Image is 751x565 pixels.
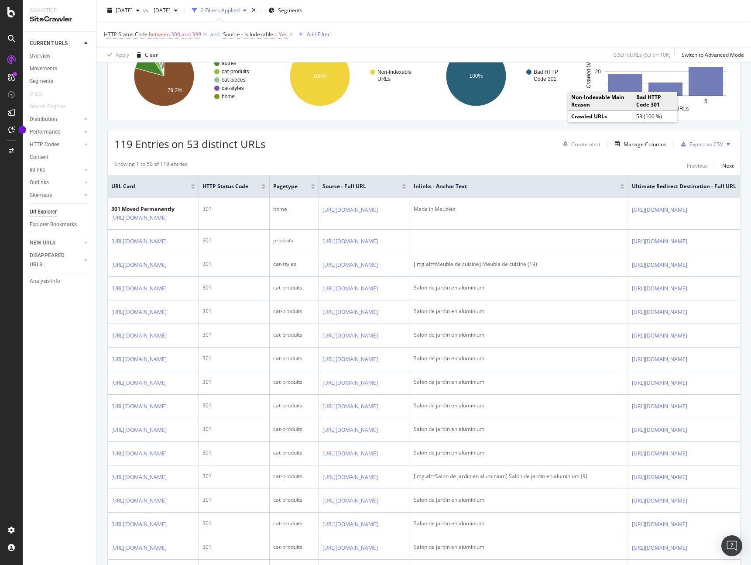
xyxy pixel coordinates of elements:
[632,520,687,529] a: [URL][DOMAIN_NAME]
[30,115,82,124] a: Distribution
[30,90,43,99] div: Visits
[201,7,240,14] div: 2 Filters Applied
[30,127,82,137] a: Performance
[632,237,687,246] a: [URL][DOMAIN_NAME]
[30,220,90,229] a: Explorer Bookmarks
[150,3,181,17] button: [DATE]
[30,14,89,24] div: SiteCrawler
[30,277,60,286] div: Analysis Info
[111,520,167,529] a: [URL][DOMAIN_NAME]
[189,3,250,17] button: 2 Filters Applied
[414,496,624,504] div: Salon de jardin en aluminium
[222,60,236,66] text: autres
[322,261,378,269] a: [URL][DOMAIN_NAME]
[414,543,624,551] div: Salon de jardin en aluminium
[202,378,266,386] div: 301
[30,153,48,162] div: Content
[30,153,90,162] a: Content
[682,51,744,59] div: Switch to Advanced Mode
[30,165,82,175] a: Inlinks
[426,38,578,114] svg: A chart.
[414,425,624,433] div: Salon de jardin en aluminium
[273,307,315,315] div: cat-produits
[632,183,736,190] span: Ultimate Redirect Destination - Full URL
[586,55,592,88] text: Crawled URLs
[689,141,723,148] div: Export as CSV
[222,85,244,91] text: cat-styles
[633,111,677,122] td: 53 (100 %)
[30,220,77,229] div: Explorer Bookmarks
[273,520,315,527] div: cat-produits
[30,207,90,217] a: Url Explorer
[104,31,147,38] span: HTTP Status Code
[111,379,167,387] a: [URL][DOMAIN_NAME]
[143,7,150,14] span: vs
[632,544,687,552] a: [URL][DOMAIN_NAME]
[114,160,188,171] div: Showing 1 to 50 of 119 entries
[104,3,143,17] button: [DATE]
[30,115,57,124] div: Distribution
[30,90,51,99] a: Visits
[171,28,201,41] span: 300 and 399
[273,183,298,190] span: pagetype
[111,402,167,411] a: [URL][DOMAIN_NAME]
[322,473,378,482] a: [URL][DOMAIN_NAME]
[223,31,273,38] span: Source - Is Indexable
[414,472,624,480] div: [img.alt=Salon de jardin en aluminium] Salon de jardin en aluminium (9)
[202,425,266,433] div: 301
[632,308,687,317] a: [URL][DOMAIN_NAME]
[30,127,60,137] div: Performance
[469,73,483,79] text: 100%
[202,402,266,410] div: 301
[202,307,266,315] div: 301
[30,64,57,73] div: Movements
[414,183,607,190] span: Inlinks - Anchor Text
[414,307,624,315] div: Salon de jardin en aluminium
[582,38,734,114] svg: A chart.
[30,277,90,286] a: Analysis Info
[111,284,167,293] a: [URL][DOMAIN_NAME]
[30,39,68,48] div: CURRENT URLS
[133,48,158,62] button: Clear
[377,69,412,75] text: Non-Indexable
[322,308,378,317] a: [URL][DOMAIN_NAME]
[414,260,624,268] div: [img.alt=Meuble de cuisine] Meuble de cuisine (19)
[270,38,422,114] div: A chart.
[202,260,266,268] div: 301
[722,160,734,171] button: Next
[322,402,378,411] a: [URL][DOMAIN_NAME]
[30,102,75,111] a: Search Engines
[104,48,129,62] button: Apply
[322,284,378,293] a: [URL][DOMAIN_NAME]
[111,496,167,505] a: [URL][DOMAIN_NAME]
[632,261,687,269] a: [URL][DOMAIN_NAME]
[377,76,391,82] text: URLs
[273,284,315,292] div: cat-produits
[632,473,687,482] a: [URL][DOMAIN_NAME]
[595,69,601,75] text: 20
[114,38,266,114] svg: A chart.
[30,39,82,48] a: CURRENT URLS
[678,48,744,62] button: Switch to Advanced Mode
[114,137,265,151] span: 119 Entries on 53 distinct URLs
[145,51,158,59] div: Clear
[632,355,687,364] a: [URL][DOMAIN_NAME]
[632,206,687,214] a: [URL][DOMAIN_NAME]
[295,29,330,40] button: Add Filter
[222,69,249,75] text: cat-produits
[30,178,49,187] div: Outlinks
[111,355,167,364] a: [URL][DOMAIN_NAME]
[322,355,378,364] a: [URL][DOMAIN_NAME]
[322,496,378,505] a: [URL][DOMAIN_NAME]
[202,205,266,213] div: 301
[202,237,266,245] div: 301
[30,191,52,200] div: Sitemaps
[273,543,315,551] div: cat-produits
[111,261,167,269] a: [URL][DOMAIN_NAME]
[111,183,189,190] span: URL Card
[202,472,266,480] div: 301
[322,183,389,190] span: Source - Full URL
[633,92,677,110] td: Bad HTTP Code 301
[632,496,687,505] a: [URL][DOMAIN_NAME]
